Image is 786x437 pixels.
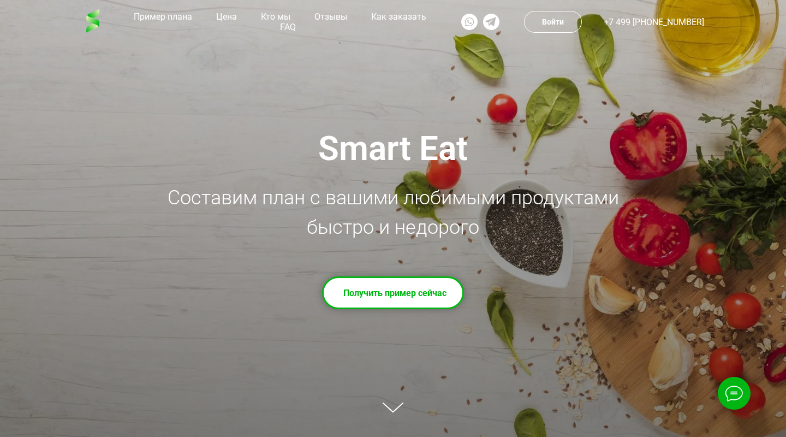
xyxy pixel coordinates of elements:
a: Отзывы [312,11,350,22]
a: Войти [524,11,582,33]
a: Пример плана [131,11,195,22]
div: Составим план с вашими любимыми продуктами быстро и недорого [76,183,710,242]
a: Как заказать [368,11,429,22]
a: +7 499 [PHONE_NUMBER] [604,17,704,27]
a: Получить пример сейчас [322,276,464,309]
td: Получить пример сейчас [343,279,446,306]
a: Кто мы [258,11,293,22]
td: Войти [542,13,564,31]
div: Smart Eat [76,128,710,169]
a: Цена [213,11,240,22]
a: FAQ [277,22,299,32]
